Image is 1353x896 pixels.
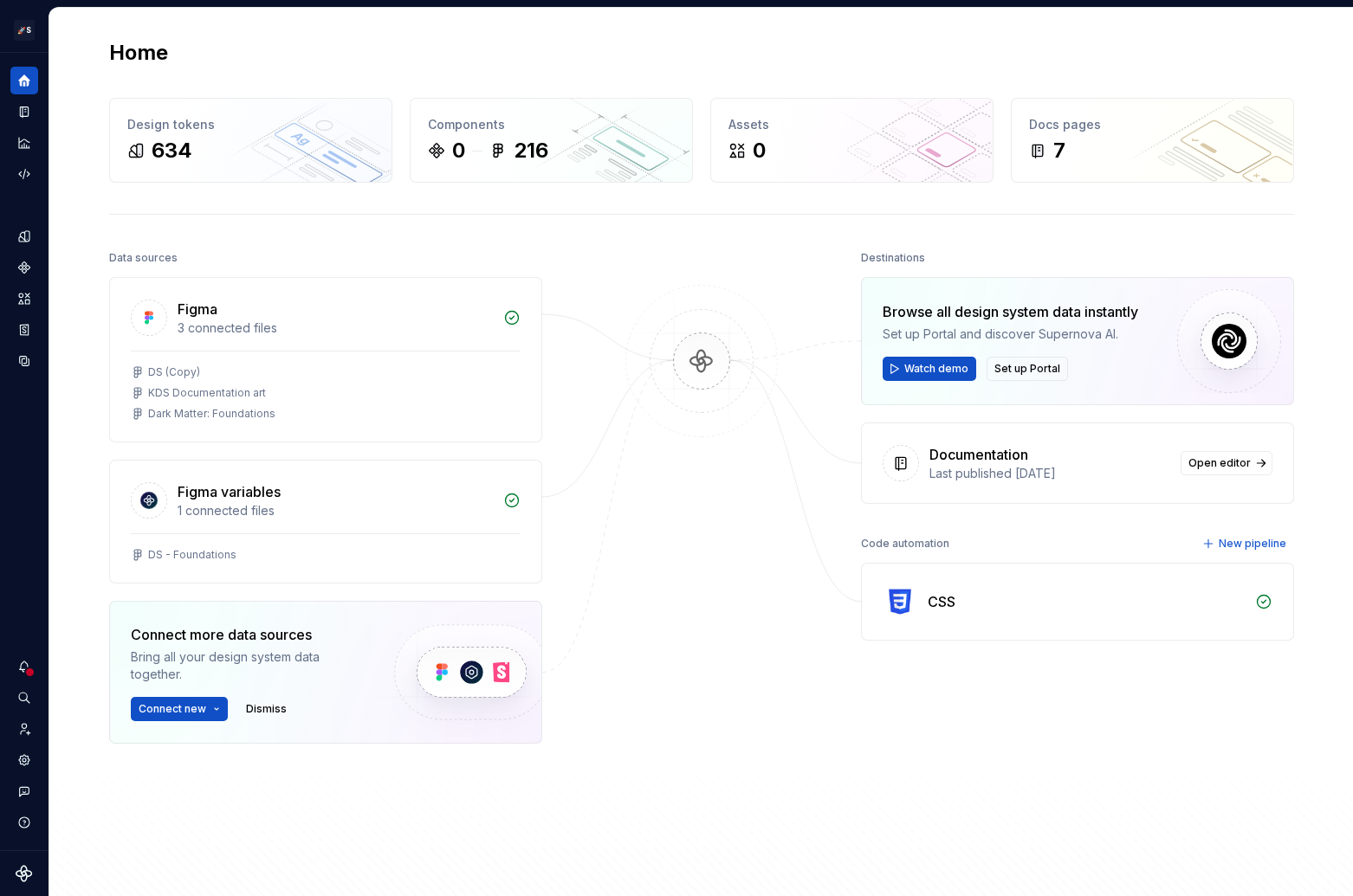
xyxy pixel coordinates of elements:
[514,137,548,164] div: 216
[1029,116,1276,133] div: Docs pages
[1219,537,1286,551] span: New pipeline
[10,254,38,281] a: Components
[10,98,38,126] a: Documentation
[861,246,925,270] div: Destinations
[131,648,365,683] div: Bring all your design system data together.
[131,624,365,645] div: Connect more data sources
[1181,451,1272,475] a: Open editor
[452,137,465,164] div: 0
[3,11,45,48] button: 🚀S
[178,502,493,519] div: 1 connected files
[127,116,374,133] div: Design tokens
[10,129,38,157] a: Analytics
[10,777,38,805] button: Contact support
[109,277,542,442] a: Figma3 connected filesDS (Copy)KDS Documentation artDark Matter: Foundations
[1188,456,1251,470] span: Open editor
[10,746,38,774] a: Settings
[1197,532,1294,556] button: New pipeline
[16,865,33,882] svg: Supernova Logo
[178,481,281,502] div: Figma variables
[10,653,38,680] button: Notifications
[904,362,968,376] span: Watch demo
[929,465,1170,482] div: Last published [DATE]
[929,444,1028,465] div: Documentation
[883,326,1138,343] div: Set up Portal and discover Supernova AI.
[987,357,1068,381] button: Set up Portal
[131,697,228,721] button: Connect new
[1053,137,1065,164] div: 7
[148,386,266,400] div: KDS Documentation art
[238,697,295,721] button: Dismiss
[753,137,766,164] div: 0
[10,347,38,375] a: Data sources
[10,67,38,94] a: Home
[139,702,206,716] span: Connect new
[109,39,168,67] h2: Home
[10,715,38,743] a: Invite team
[883,301,1138,322] div: Browse all design system data instantly
[410,98,693,183] a: Components0216
[14,20,35,41] div: 🚀S
[152,137,192,164] div: 634
[10,684,38,712] button: Search ⌘K
[861,532,949,556] div: Code automation
[178,319,493,337] div: 3 connected files
[883,357,976,381] button: Watch demo
[10,222,38,250] a: Design tokens
[1011,98,1294,183] a: Docs pages7
[994,362,1060,376] span: Set up Portal
[10,285,38,313] a: Assets
[428,116,675,133] div: Components
[928,591,955,612] div: CSS
[10,160,38,188] a: Code automation
[148,548,236,562] div: DS - Foundations
[246,702,287,716] span: Dismiss
[148,365,200,379] div: DS (Copy)
[10,316,38,344] a: Storybook stories
[728,116,975,133] div: Assets
[710,98,994,183] a: Assets0
[148,407,275,421] div: Dark Matter: Foundations
[109,98,392,183] a: Design tokens634
[109,460,542,583] a: Figma variables1 connected filesDS - Foundations
[178,299,217,319] div: Figma
[109,246,178,270] div: Data sources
